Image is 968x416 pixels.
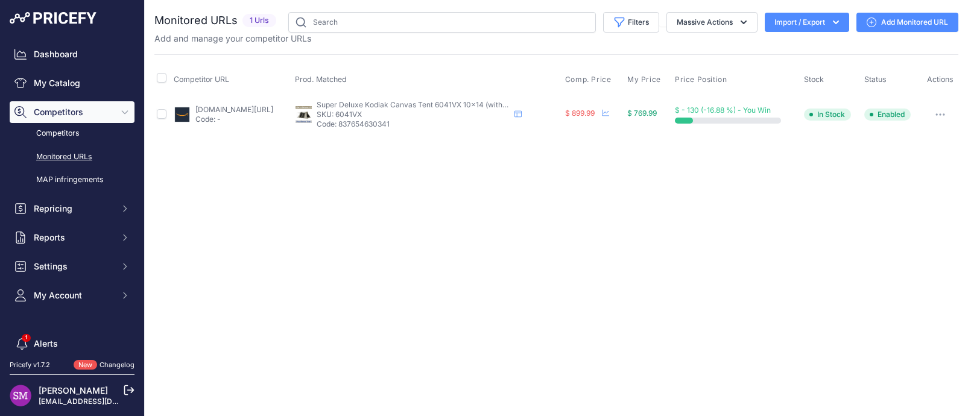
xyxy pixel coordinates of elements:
a: Add Monitored URL [856,13,958,32]
a: [EMAIL_ADDRESS][DOMAIN_NAME] [39,397,165,406]
a: [PERSON_NAME] [39,385,108,396]
span: Repricing [34,203,113,215]
span: Settings [34,260,113,273]
nav: Sidebar [10,43,134,400]
span: 1 Urls [242,14,276,28]
span: Actions [927,75,954,84]
span: $ 769.99 [627,109,657,118]
p: Code: - [195,115,273,124]
button: My Account [10,285,134,306]
span: Comp. Price [565,75,612,84]
a: Monitored URLs [10,147,134,168]
button: Competitors [10,101,134,123]
button: My Price [627,75,663,84]
button: Import / Export [765,13,849,32]
span: In Stock [804,109,851,121]
span: Reports [34,232,113,244]
span: Competitors [34,106,113,118]
span: New [74,360,97,370]
a: My Catalog [10,72,134,94]
button: Massive Actions [666,12,758,33]
div: Pricefy v1.7.2 [10,360,50,370]
span: Status [864,75,887,84]
p: SKU: 6041VX [317,110,510,119]
a: MAP infringements [10,169,134,191]
img: Pricefy Logo [10,12,96,24]
a: Alerts [10,333,134,355]
a: [DOMAIN_NAME][URL] [195,105,273,114]
a: Competitors [10,123,134,144]
span: Price Position [675,75,727,84]
span: Competitor URL [174,75,229,84]
button: Comp. Price [565,75,614,84]
span: Prod. Matched [295,75,347,84]
span: Enabled [864,109,911,121]
span: $ 899.99 [565,109,595,118]
a: Dashboard [10,43,134,65]
span: My Price [627,75,661,84]
h2: Monitored URLs [154,12,238,29]
input: Search [288,12,596,33]
span: Super Deluxe Kodiak Canvas Tent 6041VX 10x14 (with tarp 6043) [317,100,540,109]
button: Repricing [10,198,134,219]
span: My Account [34,289,113,301]
button: Filters [603,12,659,33]
p: Add and manage your competitor URLs [154,33,311,45]
span: $ - 130 (-16.88 %) - You Win [675,106,771,115]
a: Changelog [100,361,134,369]
button: Reports [10,227,134,248]
button: Settings [10,256,134,277]
p: Code: 837654630341 [317,119,510,129]
button: Price Position [675,75,729,84]
span: Stock [804,75,824,84]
